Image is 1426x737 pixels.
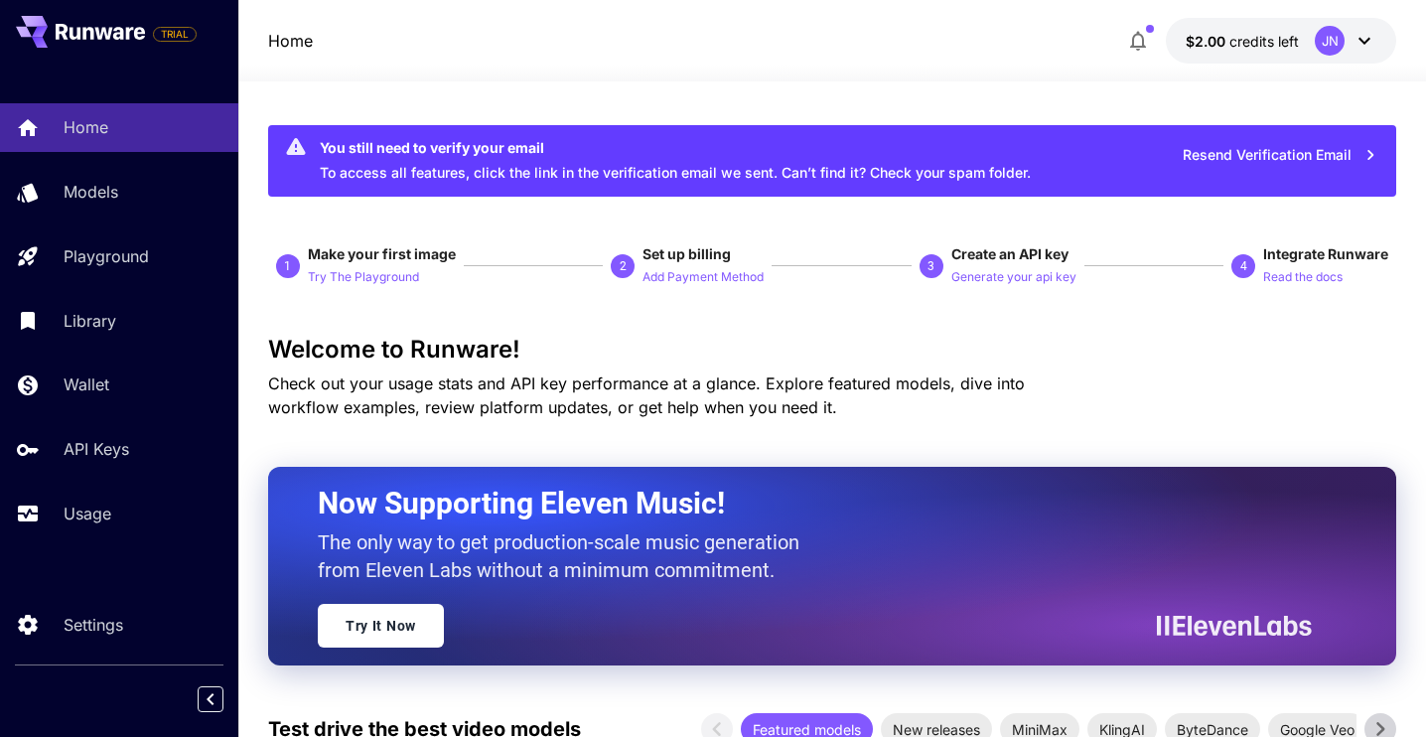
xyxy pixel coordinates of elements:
[268,29,313,53] nav: breadcrumb
[64,372,109,396] p: Wallet
[951,264,1076,288] button: Generate your api key
[284,257,291,275] p: 1
[64,437,129,461] p: API Keys
[308,268,419,287] p: Try The Playground
[1186,31,1299,52] div: $2.00
[1263,245,1388,262] span: Integrate Runware
[308,264,419,288] button: Try The Playground
[213,681,238,717] div: Collapse sidebar
[198,686,223,712] button: Collapse sidebar
[64,309,116,333] p: Library
[268,336,1396,364] h3: Welcome to Runware!
[1240,257,1247,275] p: 4
[318,485,1297,522] h2: Now Supporting Eleven Music!
[318,528,814,584] p: The only way to get production-scale music generation from Eleven Labs without a minimum commitment.
[1229,33,1299,50] span: credits left
[64,244,149,268] p: Playground
[154,27,196,42] span: TRIAL
[64,502,111,525] p: Usage
[951,245,1069,262] span: Create an API key
[153,22,197,46] span: Add your payment card to enable full platform functionality.
[927,257,934,275] p: 3
[642,264,764,288] button: Add Payment Method
[308,245,456,262] span: Make your first image
[642,245,731,262] span: Set up billing
[318,604,444,648] a: Try It Now
[642,268,764,287] p: Add Payment Method
[1263,264,1343,288] button: Read the docs
[1172,135,1388,176] button: Resend Verification Email
[64,115,108,139] p: Home
[320,131,1031,191] div: To access all features, click the link in the verification email we sent. Can’t find it? Check yo...
[1186,33,1229,50] span: $2.00
[268,373,1025,417] span: Check out your usage stats and API key performance at a glance. Explore featured models, dive int...
[320,137,1031,158] div: You still need to verify your email
[951,268,1076,287] p: Generate your api key
[1263,268,1343,287] p: Read the docs
[1166,18,1396,64] button: $2.00JN
[620,257,627,275] p: 2
[268,29,313,53] a: Home
[1315,26,1345,56] div: JN
[64,613,123,637] p: Settings
[64,180,118,204] p: Models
